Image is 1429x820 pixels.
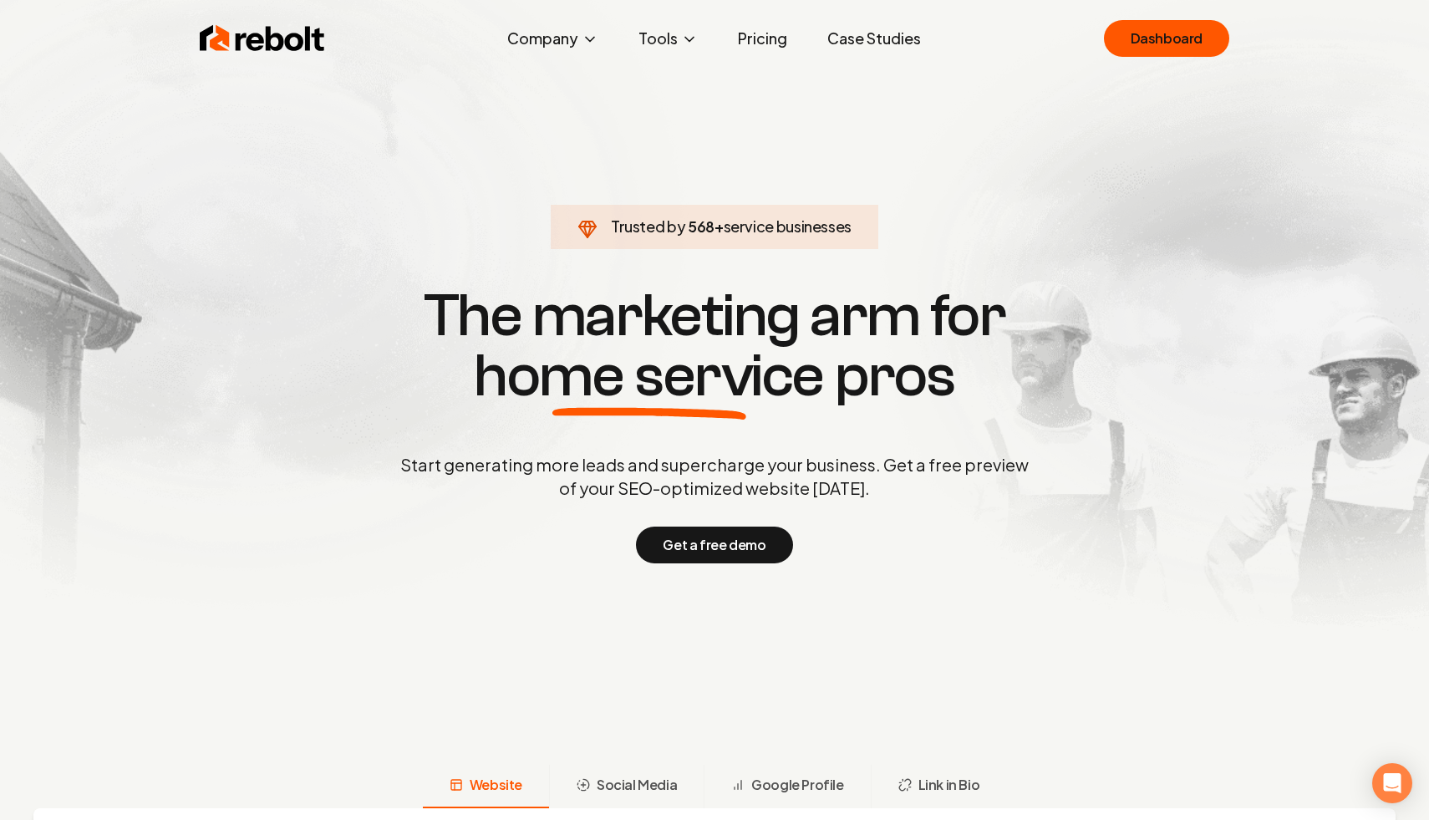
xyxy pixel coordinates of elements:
[494,22,612,55] button: Company
[724,216,852,236] span: service businesses
[1372,763,1412,803] div: Open Intercom Messenger
[474,346,824,406] span: home service
[470,775,522,795] span: Website
[611,216,685,236] span: Trusted by
[704,765,870,808] button: Google Profile
[636,527,792,563] button: Get a free demo
[397,453,1032,500] p: Start generating more leads and supercharge your business. Get a free preview of your SEO-optimiz...
[918,775,980,795] span: Link in Bio
[625,22,711,55] button: Tools
[871,765,1007,808] button: Link in Bio
[597,775,677,795] span: Social Media
[200,22,325,55] img: Rebolt Logo
[1104,20,1229,57] a: Dashboard
[714,216,724,236] span: +
[688,215,714,238] span: 568
[725,22,801,55] a: Pricing
[814,22,934,55] a: Case Studies
[313,286,1116,406] h1: The marketing arm for pros
[549,765,704,808] button: Social Media
[751,775,843,795] span: Google Profile
[423,765,549,808] button: Website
